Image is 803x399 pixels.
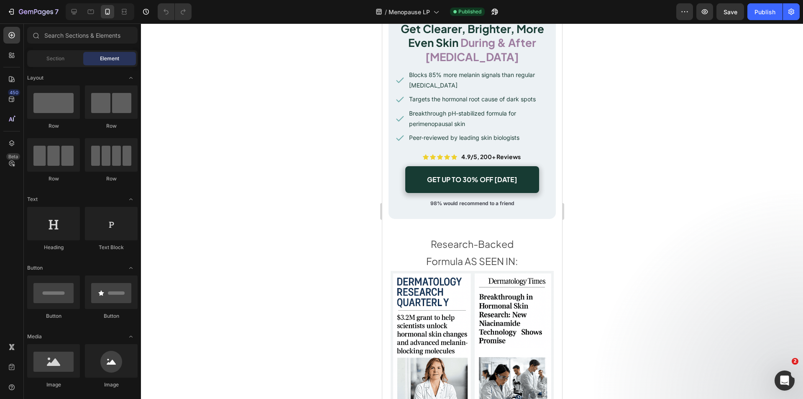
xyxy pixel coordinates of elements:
span: Published [458,8,481,15]
span: Toggle open [124,71,138,85]
div: Undo/Redo [158,3,192,20]
div: Row [85,122,138,130]
button: Publish [747,3,783,20]
p: 4.9/5, 200+ Reviews [79,128,138,139]
div: Heading [27,244,80,251]
span: / [385,8,387,16]
button: 7 [3,3,62,20]
div: Beta [6,153,20,160]
span: Toggle open [124,193,138,206]
div: Row [85,175,138,183]
div: Row [27,175,80,183]
iframe: Intercom live chat [775,371,795,391]
div: Image [85,381,138,389]
p: GET UP TO 30% OFF [DATE] [45,152,135,161]
span: Save [724,8,737,15]
div: Row [27,122,80,130]
iframe: Design area [382,23,562,399]
span: Menopause LP [389,8,430,16]
span: Toggle open [124,330,138,343]
span: 2 [792,358,798,365]
span: Media [27,333,42,340]
div: Button [85,312,138,320]
span: Toggle open [124,261,138,275]
span: Layout [27,74,43,82]
div: Image [27,381,80,389]
div: Button [27,312,80,320]
span: Element [100,55,119,62]
p: Blocks 85% more melanin signals than regular [MEDICAL_DATA] [27,46,169,67]
a: GET UP TO 30% OFF [DATE] [23,143,157,170]
input: Search Sections & Elements [27,27,138,44]
p: Peer-reviewed by leading skin biologists [27,109,169,119]
p: 7 [55,7,59,17]
p: Targets the hormonal root cause of dark spots [27,70,169,81]
div: Text Block [85,244,138,251]
span: Text [27,196,38,203]
strong: During & After [MEDICAL_DATA] [43,12,154,40]
p: Formula AS SEEN IN: [9,229,171,246]
p: 98% would recommend to a friend [7,175,173,185]
button: Save [716,3,744,20]
span: Button [27,264,43,272]
p: Research-Backed [9,212,171,229]
div: Publish [754,8,775,16]
span: Section [46,55,64,62]
div: 450 [8,89,20,96]
p: Breakthrough pH-stabilized formula for perimenopausal skin [27,85,169,106]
